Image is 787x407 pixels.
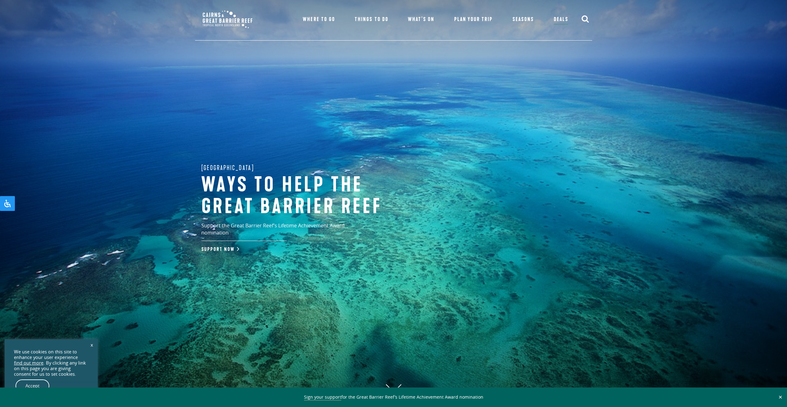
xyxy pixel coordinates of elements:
[554,15,568,24] a: Deals
[454,15,493,24] a: Plan Your Trip
[16,379,49,392] a: Accept
[777,394,784,400] button: Close
[87,338,96,352] a: x
[512,15,534,24] a: Seasons
[201,174,406,217] h1: Ways to help the great barrier reef
[408,15,434,24] a: What’s On
[198,6,257,33] img: CGBR-TNQ_dual-logo.svg
[201,246,238,252] a: Support Now
[201,163,254,173] span: [GEOGRAPHIC_DATA]
[14,349,88,377] div: We use cookies on this site to enhance your user experience . By clicking any link on this page y...
[14,360,43,366] a: find out more
[304,394,341,400] a: Sign your support
[303,15,335,24] a: Where To Go
[201,222,372,241] p: Support the Great Barrier Reef’s Lifetime Achievement Award nomination
[355,15,388,24] a: Things To Do
[4,200,11,207] svg: Open Accessibility Panel
[304,394,483,400] span: for the Great Barrier Reef’s Lifetime Achievement Award nomination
